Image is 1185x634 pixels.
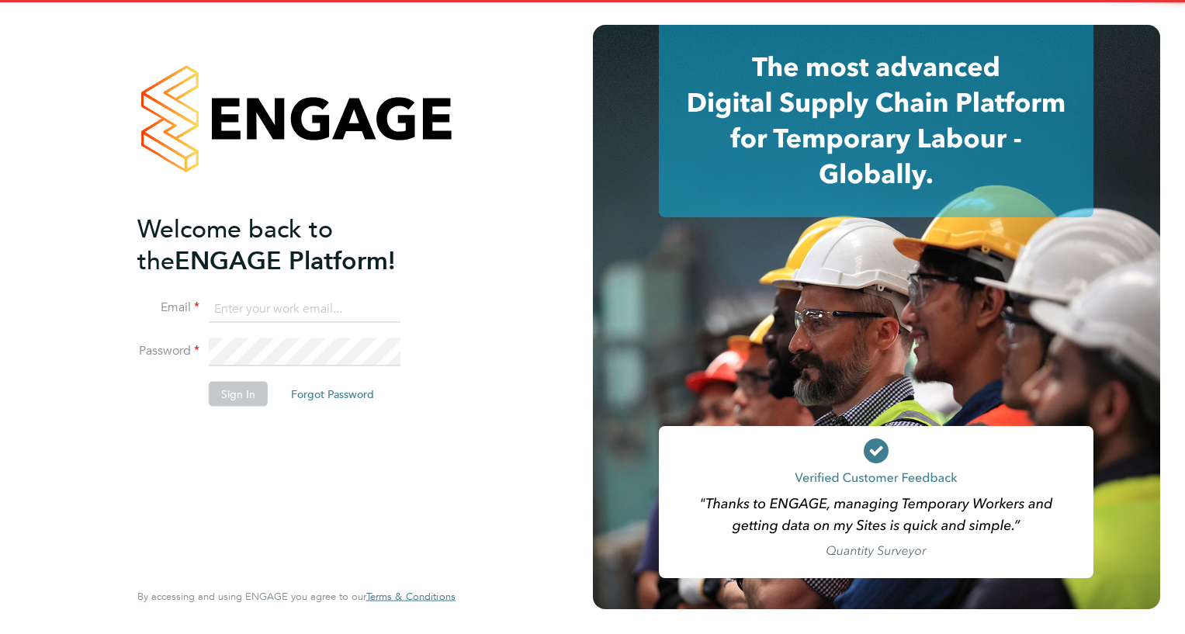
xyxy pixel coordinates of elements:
[209,295,400,323] input: Enter your work email...
[137,213,333,275] span: Welcome back to the
[366,591,456,603] a: Terms & Conditions
[137,213,440,276] h2: ENGAGE Platform!
[137,300,199,316] label: Email
[137,343,199,359] label: Password
[209,382,268,407] button: Sign In
[279,382,386,407] button: Forgot Password
[137,590,456,603] span: By accessing and using ENGAGE you agree to our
